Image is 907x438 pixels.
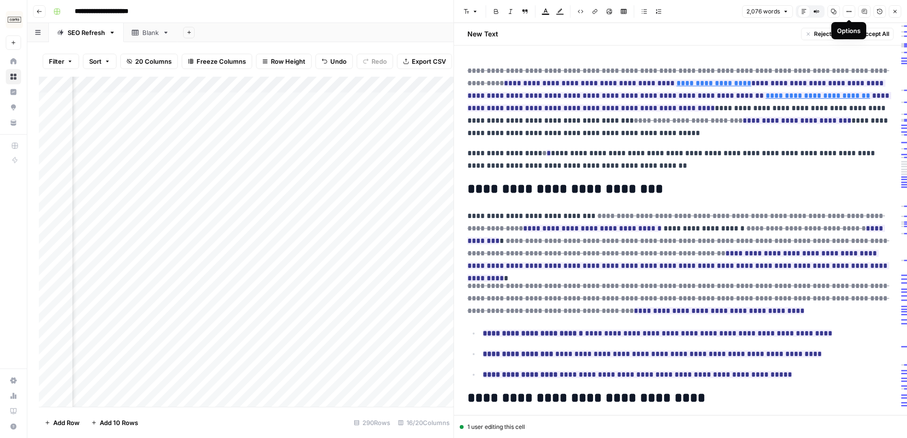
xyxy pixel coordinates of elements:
div: 290 Rows [350,415,394,430]
button: Add 10 Rows [85,415,144,430]
button: 20 Columns [120,54,178,69]
button: Undo [315,54,353,69]
a: Home [6,54,21,69]
button: Reject All [801,28,844,40]
span: Freeze Columns [197,57,246,66]
span: Row Height [271,57,305,66]
button: Workspace: Carta [6,8,21,32]
span: 20 Columns [135,57,172,66]
a: Browse [6,69,21,84]
button: Sort [83,54,116,69]
span: Reject All [814,30,840,38]
a: Learning Hub [6,403,21,419]
a: SEO Refresh [49,23,124,42]
a: Usage [6,388,21,403]
button: Redo [357,54,393,69]
div: Options [837,26,860,35]
div: 16/20 Columns [394,415,453,430]
span: Add 10 Rows [100,418,138,427]
button: Export CSV [397,54,452,69]
div: SEO Refresh [68,28,105,37]
span: Filter [49,57,64,66]
span: Add Row [53,418,80,427]
div: 1 user editing this cell [460,423,901,431]
a: Settings [6,373,21,388]
h2: New Text [467,29,498,39]
button: Freeze Columns [182,54,252,69]
a: Insights [6,84,21,100]
button: Add Row [39,415,85,430]
span: Accept All [861,30,889,38]
a: Opportunities [6,100,21,115]
div: Blank [142,28,159,37]
button: Filter [43,54,79,69]
span: Export CSV [412,57,446,66]
button: Row Height [256,54,312,69]
button: Help + Support [6,419,21,434]
a: Your Data [6,115,21,130]
span: Undo [330,57,347,66]
img: Carta Logo [6,11,23,28]
button: Accept All [848,28,894,40]
span: Redo [372,57,387,66]
a: Blank [124,23,177,42]
button: 2,076 words [742,5,793,18]
span: Sort [89,57,102,66]
span: 2,076 words [746,7,780,16]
